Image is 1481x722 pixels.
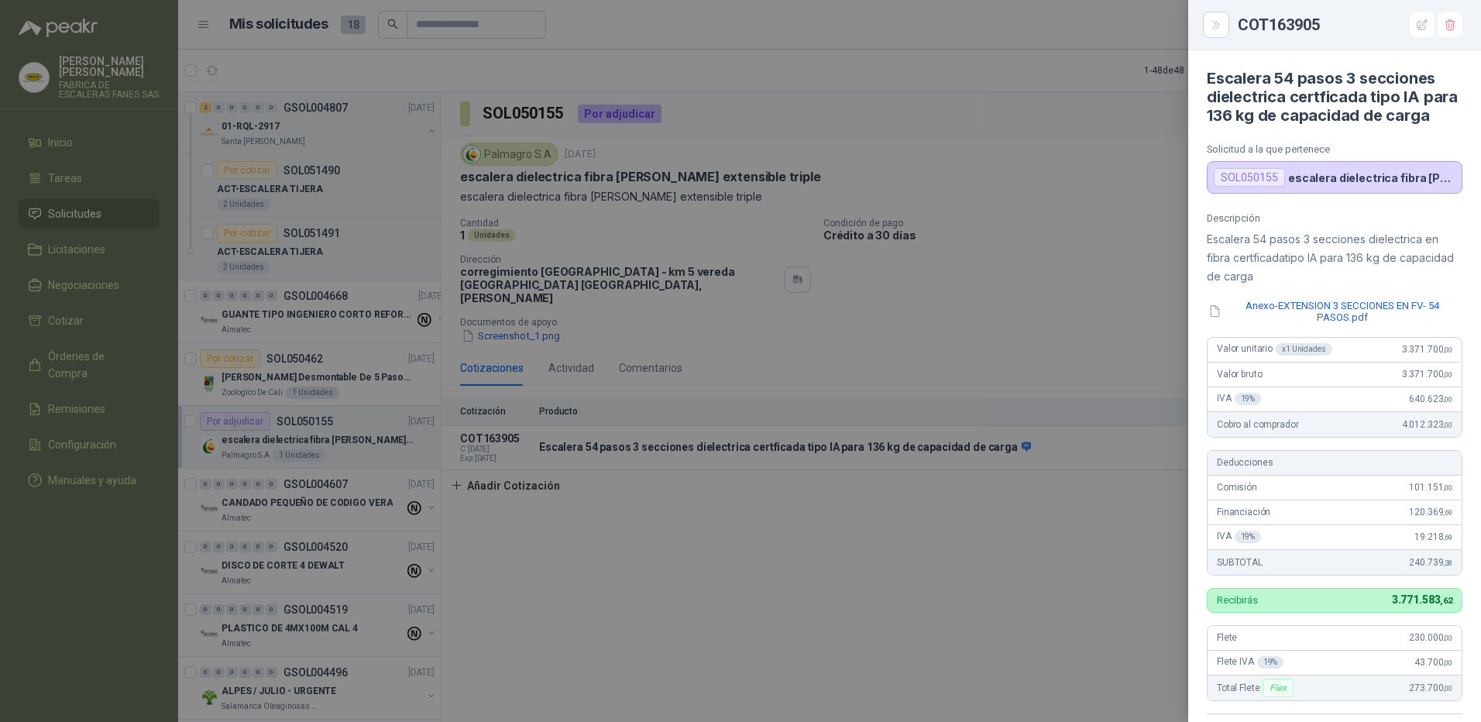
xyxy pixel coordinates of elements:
[1235,531,1262,543] div: 19 %
[1217,632,1237,643] span: Flete
[1217,482,1257,493] span: Comisión
[1288,171,1455,184] p: escalera dielectrica fibra [PERSON_NAME] extensible triple
[1443,634,1452,642] span: ,00
[1392,593,1452,606] span: 3.771.583
[1402,344,1452,355] span: 3.371.700
[1217,343,1332,356] span: Valor unitario
[1443,684,1452,693] span: ,00
[1207,69,1462,125] h4: Escalera 54 pasos 3 secciones dielectrica certficada tipo IA para 136 kg de capacidad de carga
[1409,632,1452,643] span: 230.000
[1263,679,1293,697] div: Flex
[1443,370,1452,379] span: ,00
[1443,421,1452,429] span: ,00
[1276,343,1332,356] div: x 1 Unidades
[1217,557,1263,568] span: SUBTOTAL
[1217,507,1270,517] span: Financiación
[1214,168,1285,187] div: SOL050155
[1409,507,1452,517] span: 120.369
[1402,419,1452,430] span: 4.012.323
[1402,369,1452,380] span: 3.371.700
[1257,656,1284,669] div: 19 %
[1217,679,1297,697] span: Total Flete
[1443,508,1452,517] span: ,69
[1443,533,1452,541] span: ,69
[1217,531,1261,543] span: IVA
[1409,482,1452,493] span: 101.151
[1443,395,1452,404] span: ,00
[1207,230,1462,286] p: Escalera 54 pasos 3 secciones dielectrica en fibra certficadatipo IA para 136 kg de capacidad de ...
[1207,298,1462,325] button: Anexo-EXTENSION 3 SECCIONES EN FV- 54 PASOS.pdf
[1217,457,1273,468] span: Deducciones
[1443,658,1452,667] span: ,00
[1443,483,1452,492] span: ,00
[1440,596,1452,606] span: ,62
[1409,394,1452,404] span: 640.623
[1238,12,1462,37] div: COT163905
[1409,557,1452,568] span: 240.739
[1414,531,1452,542] span: 19.218
[1217,419,1298,430] span: Cobro al comprador
[1443,559,1452,567] span: ,38
[1409,682,1452,693] span: 273.700
[1207,15,1225,34] button: Close
[1217,595,1258,605] p: Recibirás
[1207,143,1462,155] p: Solicitud a la que pertenece
[1217,393,1261,405] span: IVA
[1207,212,1462,224] p: Descripción
[1235,393,1262,405] div: 19 %
[1217,656,1283,669] span: Flete IVA
[1217,369,1262,380] span: Valor bruto
[1443,346,1452,354] span: ,00
[1414,657,1452,668] span: 43.700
